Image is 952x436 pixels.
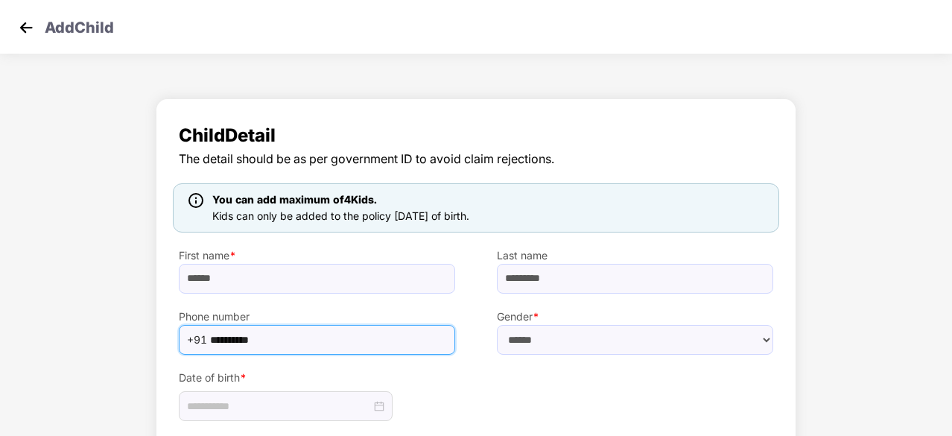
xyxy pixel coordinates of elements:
[45,16,114,34] p: Add Child
[187,329,207,351] span: +91
[497,247,773,264] label: Last name
[497,309,773,325] label: Gender
[188,193,203,208] img: icon
[15,16,37,39] img: svg+xml;base64,PHN2ZyB4bWxucz0iaHR0cDovL3d3dy53My5vcmcvMjAwMC9zdmciIHdpZHRoPSIzMCIgaGVpZ2h0PSIzMC...
[179,309,455,325] label: Phone number
[212,193,377,206] span: You can add maximum of 4 Kids.
[179,370,455,386] label: Date of birth
[179,121,773,150] span: Child Detail
[179,247,455,264] label: First name
[179,150,773,168] span: The detail should be as per government ID to avoid claim rejections.
[212,209,469,222] span: Kids can only be added to the policy [DATE] of birth.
